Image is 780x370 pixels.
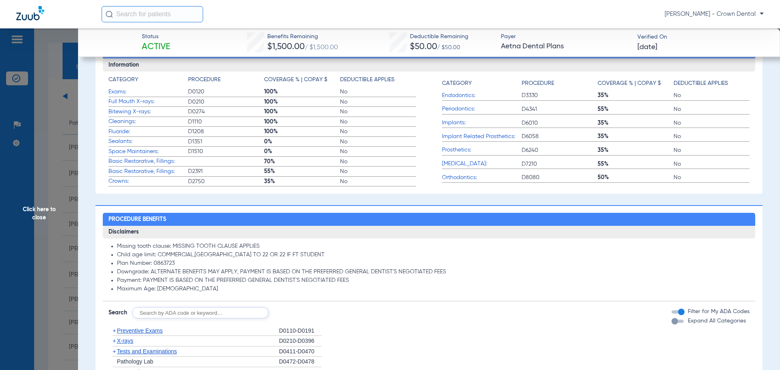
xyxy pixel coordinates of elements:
[188,147,264,156] span: D1510
[117,327,163,334] span: Preventive Exams
[264,76,340,87] app-breakdown-title: Coverage % | Copay $
[108,97,188,106] span: Full Mouth X-rays:
[739,331,780,370] div: Chat Widget
[522,160,598,168] span: D7210
[108,117,188,126] span: Cleanings:
[16,6,44,20] img: Zuub Logo
[103,58,756,71] h3: Information
[117,358,154,365] span: Pathology Lab
[340,177,416,186] span: No
[267,43,305,51] span: $1,500.00
[132,307,269,318] input: Search by ADA code or keyword…
[264,98,340,106] span: 100%
[103,226,756,239] h3: Disclaimers
[674,146,750,154] span: No
[442,76,522,91] app-breakdown-title: Category
[437,45,460,50] span: / $50.00
[442,105,522,113] span: Periodontics:
[106,11,113,18] img: Search Icon
[674,173,750,182] span: No
[279,336,322,346] div: D0210-D0396
[264,108,340,116] span: 100%
[501,41,630,52] span: Aetna Dental Plans
[598,76,674,91] app-breakdown-title: Coverage % | Copay $
[340,108,416,116] span: No
[188,108,264,116] span: D0274
[108,76,138,84] h4: Category
[108,137,188,146] span: Sealants:
[117,260,750,267] li: Plan Number: 0863723
[340,138,416,146] span: No
[188,98,264,106] span: D0210
[598,119,674,127] span: 35%
[340,167,416,175] span: No
[117,338,133,344] span: X-rays
[113,348,116,355] span: +
[637,33,767,41] span: Verified On
[108,88,188,96] span: Exams:
[598,160,674,168] span: 55%
[340,147,416,156] span: No
[188,167,264,175] span: D2391
[686,307,750,316] label: Filter for My ADA Codes
[103,213,756,226] h2: Procedure Benefits
[188,76,221,84] h4: Procedure
[264,138,340,146] span: 0%
[442,91,522,100] span: Endodontics:
[108,309,127,317] span: Search
[108,76,188,87] app-breakdown-title: Category
[598,173,674,182] span: 50%
[108,157,188,166] span: Basic Restorative, Fillings:
[674,91,750,100] span: No
[264,177,340,186] span: 35%
[442,160,522,168] span: [MEDICAL_DATA]:
[264,167,340,175] span: 55%
[340,88,416,96] span: No
[410,43,437,51] span: $50.00
[279,326,322,336] div: D0110-D0191
[340,128,416,136] span: No
[674,119,750,127] span: No
[117,286,750,293] li: Maximum Age: [DEMOGRAPHIC_DATA]
[108,128,188,136] span: Fluoride:
[340,76,394,84] h4: Deductible Applies
[264,147,340,156] span: 0%
[674,132,750,141] span: No
[267,32,338,41] span: Benefits Remaining
[410,32,468,41] span: Deductible Remaining
[188,88,264,96] span: D0120
[674,76,750,91] app-breakdown-title: Deductible Applies
[188,128,264,136] span: D1208
[598,146,674,154] span: 35%
[522,91,598,100] span: D3330
[598,132,674,141] span: 35%
[637,42,657,52] span: [DATE]
[522,119,598,127] span: D6010
[279,357,322,367] div: D0472-D0478
[442,173,522,182] span: Orthodontics:
[102,6,203,22] input: Search for patients
[264,128,340,136] span: 100%
[108,167,188,176] span: Basic Restorative, Fillings:
[117,268,750,276] li: Downgrade: ALTERNATE BENEFITS MAY APPLY, PAYMENT IS BASED ON THE PREFERRED GENERAL DENTIST'S NEGO...
[142,41,170,53] span: Active
[117,348,177,355] span: Tests and Examinations
[674,160,750,168] span: No
[340,158,416,166] span: No
[188,118,264,126] span: D1110
[598,105,674,113] span: 55%
[340,76,416,87] app-breakdown-title: Deductible Applies
[188,177,264,186] span: D2750
[264,158,340,166] span: 70%
[113,327,116,334] span: +
[442,146,522,154] span: Prosthetics:
[522,76,598,91] app-breakdown-title: Procedure
[340,98,416,106] span: No
[598,91,674,100] span: 35%
[264,76,327,84] h4: Coverage % | Copay $
[142,32,170,41] span: Status
[340,118,416,126] span: No
[264,118,340,126] span: 100%
[117,251,750,259] li: Child age limit: COMMERCIAL,[GEOGRAPHIC_DATA] TO 22 OR 22 IF FT STUDENT
[522,105,598,113] span: D4341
